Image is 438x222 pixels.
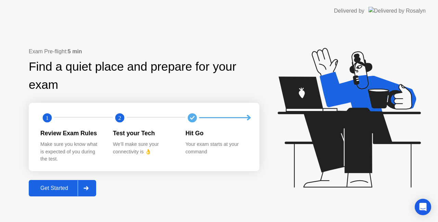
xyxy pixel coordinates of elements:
[31,185,78,191] div: Get Started
[118,114,121,121] text: 2
[40,141,102,163] div: Make sure you know what is expected of you during the test.
[29,47,259,56] div: Exam Pre-flight:
[113,129,175,138] div: Test your Tech
[185,129,247,138] div: Hit Go
[40,129,102,138] div: Review Exam Rules
[29,180,96,196] button: Get Started
[369,7,426,15] img: Delivered by Rosalyn
[46,114,49,121] text: 1
[68,48,82,54] b: 5 min
[29,58,259,94] div: Find a quiet place and prepare for your exam
[185,141,247,155] div: Your exam starts at your command
[113,141,175,155] div: We’ll make sure your connectivity is 👌
[334,7,364,15] div: Delivered by
[415,199,431,215] div: Open Intercom Messenger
